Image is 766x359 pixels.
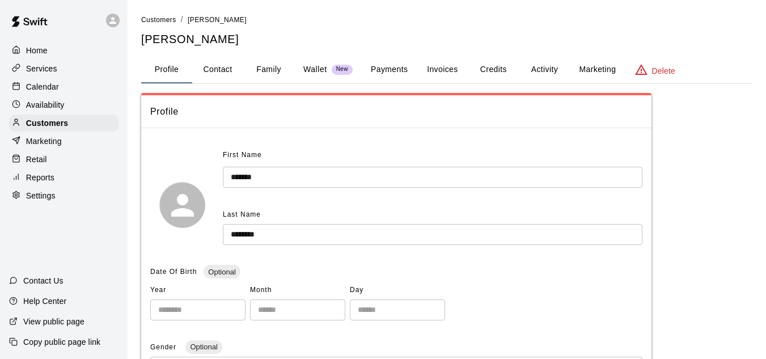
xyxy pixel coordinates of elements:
p: Services [26,63,57,74]
span: Month [250,281,345,299]
button: Credits [468,56,519,83]
p: Reports [26,172,54,183]
button: Activity [519,56,570,83]
a: Home [9,42,119,59]
h5: [PERSON_NAME] [141,32,752,47]
p: Copy public page link [23,336,100,348]
p: Contact Us [23,275,64,286]
nav: breadcrumb [141,14,752,26]
a: Availability [9,96,119,113]
p: Availability [26,99,65,111]
a: Calendar [9,78,119,95]
a: Customers [9,115,119,132]
span: Date Of Birth [150,268,197,276]
span: Day [350,281,445,299]
button: Profile [141,56,192,83]
p: Wallet [303,64,327,75]
span: Profile [150,104,642,119]
span: Year [150,281,246,299]
p: Retail [26,154,47,165]
span: New [332,66,353,73]
button: Marketing [570,56,625,83]
p: Customers [26,117,68,129]
span: Customers [141,16,176,24]
p: Help Center [23,295,66,307]
span: Gender [150,343,179,351]
button: Family [243,56,294,83]
p: Delete [652,65,675,77]
a: Settings [9,187,119,204]
p: Settings [26,190,56,201]
p: View public page [23,316,84,327]
span: Last Name [223,210,261,218]
span: Optional [185,343,222,351]
span: Optional [204,268,240,276]
a: Marketing [9,133,119,150]
li: / [181,14,183,26]
button: Invoices [417,56,468,83]
button: Contact [192,56,243,83]
a: Reports [9,169,119,186]
p: Marketing [26,136,62,147]
p: Home [26,45,48,56]
a: Services [9,60,119,77]
a: Customers [141,15,176,24]
span: [PERSON_NAME] [188,16,247,24]
p: Calendar [26,81,59,92]
a: Retail [9,151,119,168]
span: First Name [223,146,262,164]
div: basic tabs example [141,56,752,83]
button: Payments [362,56,417,83]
